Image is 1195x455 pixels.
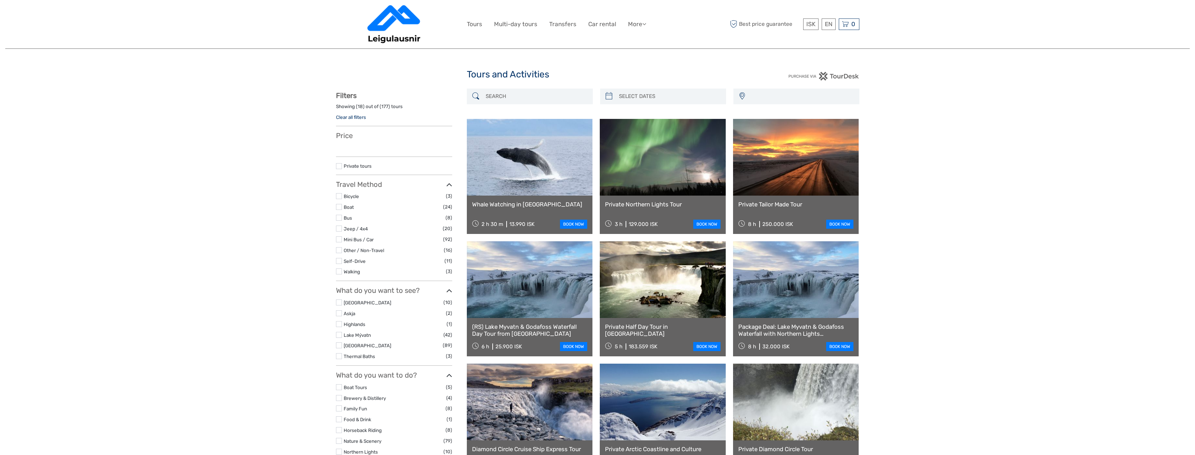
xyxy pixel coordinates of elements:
[605,323,720,338] a: Private Half Day Tour in [GEOGRAPHIC_DATA]
[806,21,815,28] span: ISK
[358,103,363,110] label: 18
[446,394,452,402] span: (4)
[344,406,367,411] a: Family Fun
[443,437,452,445] span: (79)
[446,352,452,360] span: (3)
[616,90,723,103] input: SELECT DATES
[344,269,360,274] a: Walking
[344,438,381,444] a: Nature & Scenery
[344,449,378,455] a: Northern Lights
[344,215,352,221] a: Bus
[447,415,452,423] span: (1)
[446,267,452,275] span: (3)
[444,246,452,254] span: (16)
[738,201,854,208] a: Private Tailor Made Tour
[472,201,588,208] a: Whale Watching in [GEOGRAPHIC_DATA]
[445,257,452,265] span: (11)
[549,19,576,29] a: Transfers
[481,221,503,227] span: 2 h 30 m
[443,225,452,233] span: (20)
[629,221,658,227] div: 129.000 ISK
[344,194,359,199] a: Bicycle
[336,131,452,140] h3: Price
[367,5,420,43] img: 3237-1562bb6b-eaa9-480f-8daa-79aa4f7f02e6_logo_big.png
[762,221,793,227] div: 250.000 ISK
[381,103,388,110] label: 177
[738,323,854,338] a: Package Deal: Lake Myvatn & Godafoss Waterfall with Northern Lights [PERSON_NAME]
[446,404,452,412] span: (8)
[467,19,482,29] a: Tours
[615,343,622,350] span: 5 h
[588,19,616,29] a: Car rental
[344,300,391,305] a: [GEOGRAPHIC_DATA]
[446,309,452,317] span: (2)
[443,331,452,339] span: (42)
[344,354,375,359] a: Thermal Baths
[472,446,588,453] a: Diamond Circle Cruise Ship Express Tour
[826,342,853,351] a: book now
[443,298,452,306] span: (10)
[628,19,646,29] a: More
[344,226,368,232] a: Jeep / 4x4
[693,220,720,229] a: book now
[344,321,365,327] a: Highlands
[344,343,391,348] a: [GEOGRAPHIC_DATA]
[344,311,355,316] a: Askja
[615,221,622,227] span: 3 h
[826,220,853,229] a: book now
[788,72,859,81] img: PurchaseViaTourDesk.png
[560,220,587,229] a: book now
[822,18,836,30] div: EN
[443,341,452,349] span: (89)
[344,332,371,338] a: Lake Mývatn
[605,201,720,208] a: Private Northern Lights Tour
[443,235,452,243] span: (92)
[336,91,357,100] strong: Filters
[467,69,729,80] h1: Tours and Activities
[336,286,452,295] h3: What do you want to see?
[344,204,354,210] a: Boat
[481,343,489,350] span: 6 h
[336,180,452,189] h3: Travel Method
[336,103,452,114] div: Showing ( ) out of ( ) tours
[629,343,657,350] div: 183.559 ISK
[443,203,452,211] span: (24)
[344,163,372,169] a: Private tours
[495,343,522,350] div: 25.900 ISK
[748,343,756,350] span: 8 h
[693,342,720,351] a: book now
[446,426,452,434] span: (8)
[509,221,535,227] div: 13.990 ISK
[344,417,371,422] a: Food & Drink
[762,343,790,350] div: 32.000 ISK
[483,90,589,103] input: SEARCH
[344,248,384,253] a: Other / Non-Travel
[850,21,856,28] span: 0
[344,427,382,433] a: Horseback Riding
[560,342,587,351] a: book now
[336,114,366,120] a: Clear all filters
[738,446,854,453] a: Private Diamond Circle Tour
[446,192,452,200] span: (3)
[446,214,452,222] span: (8)
[472,323,588,338] a: (RS) Lake Myvatn & Godafoss Waterfall Day Tour from [GEOGRAPHIC_DATA]
[344,237,374,242] a: Mini Bus / Car
[729,18,801,30] span: Best price guarantee
[748,221,756,227] span: 8 h
[344,395,386,401] a: Brewery & Distillery
[447,320,452,328] span: (1)
[344,258,366,264] a: Self-Drive
[605,446,720,453] a: Private Arctic Coastline and Culture
[494,19,537,29] a: Multi-day tours
[336,371,452,379] h3: What do you want to do?
[344,385,367,390] a: Boat Tours
[446,383,452,391] span: (5)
